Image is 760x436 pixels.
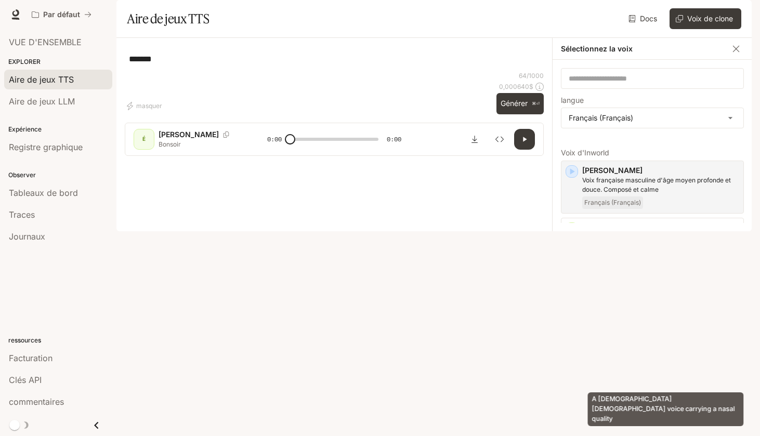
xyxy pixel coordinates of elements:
[159,129,219,140] p: [PERSON_NAME]
[670,8,741,29] button: Voix de clone
[27,4,96,25] button: Tous les espaces de travail
[561,108,743,128] div: Français (Français)
[43,10,80,19] p: Par défaut
[588,392,744,426] div: A [DEMOGRAPHIC_DATA] [DEMOGRAPHIC_DATA] voice carrying a nasal quality
[464,129,485,150] button: Télécharger l'audio
[561,149,744,156] p: Voix d'Inworld
[519,71,544,80] p: 64 / 1000
[582,196,643,209] span: Français (Français)
[136,131,152,148] div: É
[582,165,739,176] p: [PERSON_NAME]
[127,8,209,29] h1: Aire de jeux TTS
[489,129,510,150] button: Inspecter
[582,222,739,233] p: [PERSON_NAME]
[125,98,166,114] button: masquer
[496,93,544,114] button: Générer⌘⏎
[159,140,242,149] p: Bonsoir
[387,134,401,144] span: 0:00
[219,131,233,138] button: Copier l'identifiant vocal
[582,176,739,194] p: Voix française masculine d'âge moyen profonde et douce. Composé et calme
[532,101,540,107] p: ⌘⏎
[561,97,584,104] p: langue
[499,82,533,91] p: 0,000640 $
[267,134,282,144] span: 0:00
[626,8,661,29] a: Docs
